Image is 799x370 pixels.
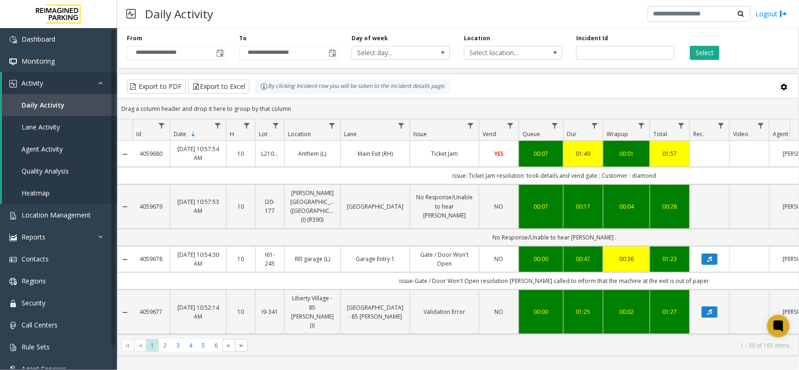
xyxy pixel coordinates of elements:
a: Activity [2,72,117,94]
label: Location [464,34,490,43]
a: Logout [755,9,787,19]
span: Heatmap [22,189,50,197]
a: YES [485,149,513,158]
a: Garage Entry 1 [346,254,404,263]
span: Queue [522,130,540,138]
span: Agent [773,130,788,138]
label: Incident Id [576,34,608,43]
a: 10 [232,254,249,263]
a: I61-245 [261,250,279,268]
a: NO [485,254,513,263]
a: 01:49 [569,149,597,158]
span: Quality Analysis [22,167,69,175]
span: Lane Activity [22,123,60,131]
a: Gate / Door Won't Open [416,250,473,268]
img: infoIcon.svg [260,83,268,90]
span: Location Management [22,210,91,219]
img: 'icon' [9,234,17,241]
span: Page 2 [159,339,171,352]
label: Day of week [352,34,388,43]
div: Drag a column header and drop it here to group by that column [117,101,799,117]
a: Queue Filter Menu [549,119,561,132]
a: Total Filter Menu [675,119,688,132]
a: I9-341 [261,307,279,316]
span: Page 5 [197,339,210,352]
span: Vend [483,130,496,138]
a: [PERSON_NAME][GEOGRAPHIC_DATA] ([GEOGRAPHIC_DATA]) (I) (R390) [290,189,335,225]
a: 01:27 [656,307,684,316]
a: 00:01 [609,149,644,158]
a: 00:02 [609,307,644,316]
a: Lot Filter Menu [270,119,282,132]
button: Select [690,46,719,60]
a: Rec. Filter Menu [715,119,727,132]
span: Id [136,130,141,138]
div: Data table [117,119,799,335]
img: 'icon' [9,344,17,351]
a: 10 [232,307,249,316]
a: I20-177 [261,197,279,215]
span: Location [288,130,311,138]
a: Ticket Jam [416,149,473,158]
img: 'icon' [9,278,17,285]
span: Go to the last page [238,342,245,349]
a: Id Filter Menu [155,119,168,132]
a: [GEOGRAPHIC_DATA] [346,202,404,211]
a: NO [485,202,513,211]
a: 00:00 [525,254,557,263]
span: Agent Activity [22,145,63,153]
a: [DATE] 10:54:30 AM [176,250,220,268]
a: 00:36 [609,254,644,263]
a: Collapse Details [117,203,132,210]
a: Wrapup Filter Menu [635,119,648,132]
a: 00:07 [525,149,557,158]
span: Issue [413,130,427,138]
span: Go to the next page [222,339,235,352]
a: 00:17 [569,202,597,211]
a: Collapse Details [117,309,132,316]
span: Regions [22,276,46,285]
a: 00:00 [525,307,557,316]
span: NO [495,308,504,316]
a: [GEOGRAPHIC_DATA] - 85 [PERSON_NAME] [346,303,404,321]
a: 4059680 [138,149,164,158]
div: 01:23 [656,254,684,263]
img: 'icon' [9,322,17,329]
span: Sortable [190,131,197,138]
a: Location Filter Menu [326,119,338,132]
a: Quality Analysis [2,160,117,182]
span: Toggle popup [327,46,337,59]
span: Go to the last page [235,339,248,352]
a: 01:57 [656,149,684,158]
img: 'icon' [9,58,17,65]
a: Agent Activity [2,138,117,160]
a: Date Filter Menu [212,119,224,132]
a: Anthem (L) [290,149,335,158]
span: Toggle popup [214,46,225,59]
a: Liberty Village - 85 [PERSON_NAME] (I) [290,294,335,330]
span: Page 3 [172,339,184,352]
img: 'icon' [9,300,17,307]
a: 4059678 [138,254,164,263]
a: 00:07 [525,202,557,211]
a: 01:25 [569,307,597,316]
img: 'icon' [9,256,17,263]
a: 4059679 [138,202,164,211]
span: Rule Sets [22,342,50,351]
a: 00:04 [609,202,644,211]
span: Date [174,130,186,138]
a: Collapse Details [117,256,132,263]
a: Collapse Details [117,151,132,158]
span: Rec. [693,130,704,138]
a: 10 [232,202,249,211]
a: REI garage (L) [290,254,335,263]
button: Export to PDF [127,80,186,94]
a: Lane Filter Menu [395,119,408,132]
